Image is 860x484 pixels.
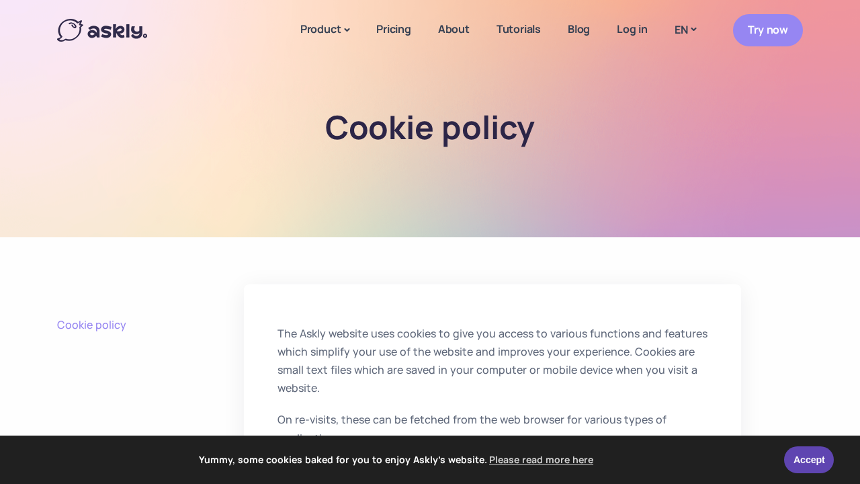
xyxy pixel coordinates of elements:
a: Try now [733,14,803,46]
p: The Askly website uses cookies to give you access to various functions and features which simplif... [277,325,707,398]
span: Yummy, some cookies baked for you to enjoy Askly's website. [19,450,775,470]
a: Pricing [363,4,425,54]
a: Product [287,4,363,56]
p: On re-visits, these can be fetched from the web browser for various types of applications. [277,411,707,447]
img: Askly [57,19,147,42]
a: About [425,4,483,54]
a: learn more about cookies [487,450,595,470]
a: Accept [784,446,834,473]
a: Tutorials [483,4,554,54]
a: Log in [603,4,661,54]
a: EN [661,20,709,40]
a: Cookie policy [57,318,244,333]
a: Blog [554,4,603,54]
h1: Cookie policy [217,108,644,147]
